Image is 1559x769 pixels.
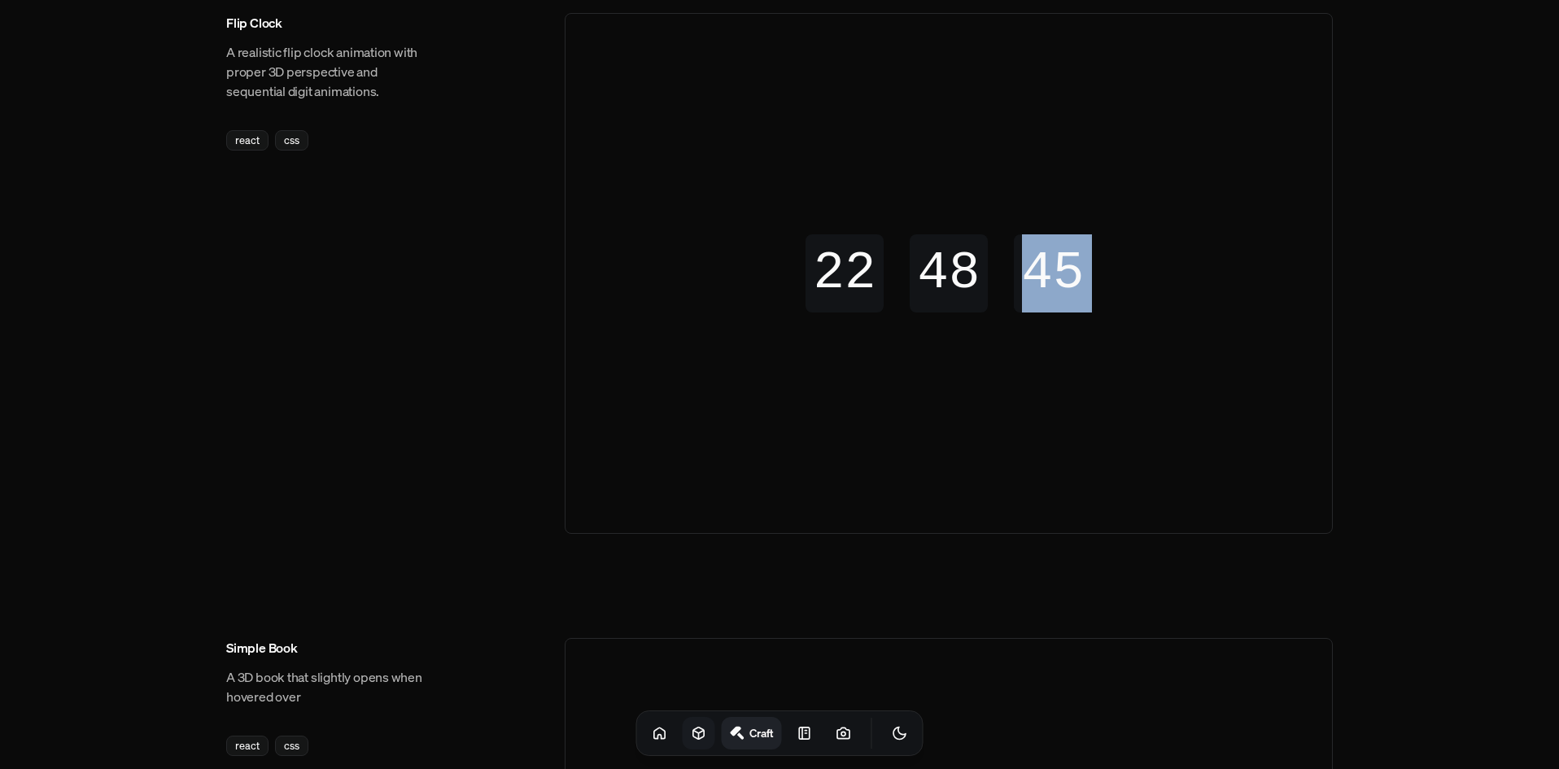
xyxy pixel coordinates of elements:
p: A 3D book that slightly opens when hovered over [226,667,435,706]
div: 45 [1014,234,1092,312]
p: A realistic flip clock animation with proper 3D perspective and sequential digit animations. [226,42,435,101]
button: Toggle Theme [884,717,916,749]
div: react [226,736,269,756]
div: react [226,130,269,151]
div: css [275,130,308,151]
h3: Flip Clock [226,13,435,33]
h1: Craft [749,725,774,741]
div: css [275,736,308,756]
a: Craft [722,717,782,749]
h3: Simple Book [226,638,435,658]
